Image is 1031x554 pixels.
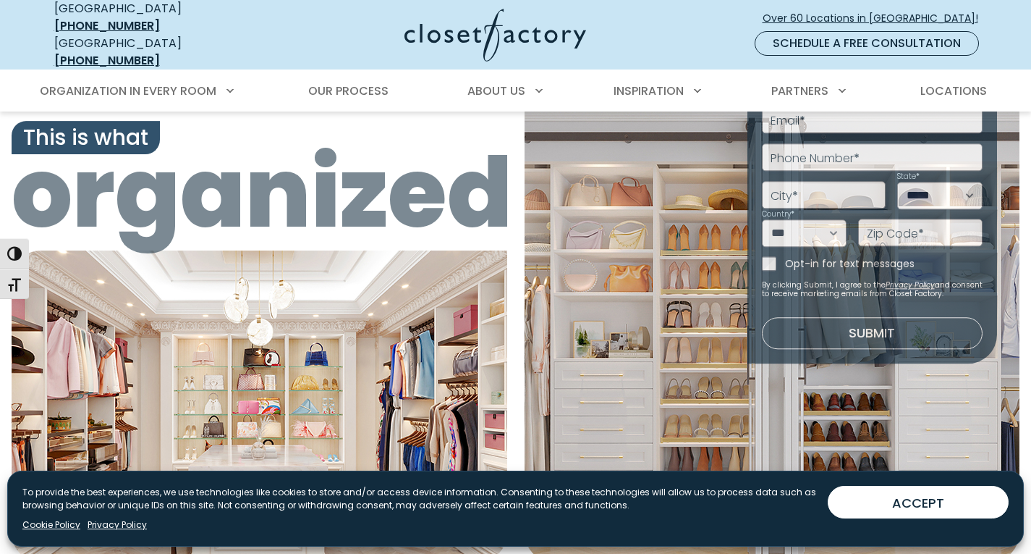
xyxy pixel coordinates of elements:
nav: Primary Menu [30,71,1002,112]
button: ACCEPT [828,486,1009,519]
a: Cookie Policy [22,519,80,532]
a: [PHONE_NUMBER] [54,17,160,34]
div: [GEOGRAPHIC_DATA] [54,35,264,70]
img: Closet Factory Logo [404,9,586,62]
a: Privacy Policy [88,519,147,532]
a: Schedule a Free Consultation [755,31,979,56]
span: Over 60 Locations in [GEOGRAPHIC_DATA]! [763,11,990,26]
a: Over 60 Locations in [GEOGRAPHIC_DATA]! [762,6,990,31]
span: This is what [12,121,160,154]
p: To provide the best experiences, we use technologies like cookies to store and/or access device i... [22,486,816,512]
span: Our Process [308,83,389,99]
span: Organization in Every Room [40,83,216,99]
span: Inspiration [614,83,684,99]
a: [PHONE_NUMBER] [54,52,160,69]
span: Locations [920,83,987,99]
span: About Us [467,83,525,99]
span: Partners [771,83,828,99]
span: organized [12,146,507,242]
